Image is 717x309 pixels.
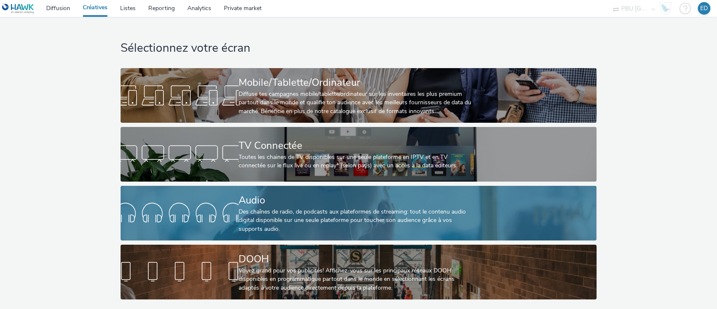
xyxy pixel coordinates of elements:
img: undefined Logo [2,3,34,14]
div: Diffuse tes campagnes mobile/tablette/ordinateur sur les inventaires les plus premium partout dan... [239,90,475,116]
div: TV Connectée [239,138,475,153]
div: Toutes les chaines de TV disponibles sur une seule plateforme en IPTV et en TV connectée sur le f... [239,153,475,170]
div: Voyez grand pour vos publicités! Affichez-vous sur les principaux réseaux DOOH disponibles en pro... [239,267,475,292]
a: TV ConnectéeToutes les chaines de TV disponibles sur une seule plateforme en IPTV et en TV connec... [121,127,596,182]
div: Mobile/Tablette/Ordinateur [239,75,475,90]
div: Audio [239,193,475,208]
a: DOOHVoyez grand pour vos publicités! Affichez-vous sur les principaux réseaux DOOH disponibles en... [121,245,596,299]
div: Des chaînes de radio, de podcasts aux plateformes de streaming: tout le contenu audio digital dis... [239,208,475,233]
a: Hawk Academy [659,2,675,15]
div: ED [700,2,708,15]
img: Hawk Academy [659,2,672,15]
a: AudioDes chaînes de radio, de podcasts aux plateformes de streaming: tout le contenu audio digita... [121,186,596,240]
a: Mobile/Tablette/OrdinateurDiffuse tes campagnes mobile/tablette/ordinateur sur les inventaires le... [121,68,596,123]
div: DOOH [239,252,475,267]
h1: Sélectionnez votre écran [121,40,596,56]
